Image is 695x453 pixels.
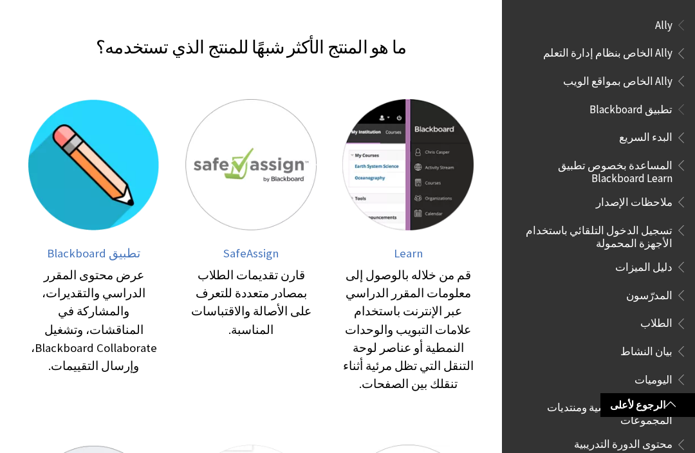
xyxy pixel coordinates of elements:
[185,99,317,393] a: SafeAssign SafeAssign قارن تقديمات الطلاب بمصادر متعددة للتعرف على الأصالة والاقتباسات المناسبة.
[47,246,140,261] span: تطبيق Blackboard
[28,99,160,230] img: تطبيق Blackboard
[640,313,672,330] span: الطلاب
[563,70,672,88] span: Ally الخاص بمواقع الويب
[517,396,672,427] span: المقررات الدراسية ومنتديات المجموعات
[600,393,695,417] a: الرجوع لأعلى
[517,219,672,250] span: تسجيل الدخول التلقائي باستخدام الأجهزة المحمولة
[615,256,672,273] span: دليل الميزات
[619,127,672,144] span: البدء السريع
[394,246,423,261] span: Learn
[543,42,672,60] span: Ally الخاص بنظام إدارة التعلم
[635,369,672,386] span: اليوميات
[13,18,489,60] h2: ما هو المنتج الأكثر شبهًا للمنتج الذي تستخدمه؟
[28,266,160,374] div: عرض محتوى المقرر الدراسي والتقديرات، والمشاركة في المناقشات، وتشغيل Blackboard Collaborate، وإرسا...
[655,14,672,32] span: Ally
[185,99,317,230] img: SafeAssign
[620,340,672,358] span: بيان النشاط
[589,98,672,116] span: تطبيق Blackboard
[342,266,474,393] div: قم من خلاله بالوصول إلى معلومات المقرر الدراسي عبر الإنترنت باستخدام علامات التبويب والوحدات النم...
[626,284,672,302] span: المدرّسون
[517,154,672,185] span: المساعدة بخصوص تطبيق Blackboard Learn
[185,266,317,338] div: قارن تقديمات الطلاب بمصادر متعددة للتعرف على الأصالة والاقتباسات المناسبة.
[223,246,279,261] span: SafeAssign
[28,99,160,393] a: تطبيق Blackboard تطبيق Blackboard عرض محتوى المقرر الدراسي والتقديرات، والمشاركة في المناقشات، وت...
[596,191,672,208] span: ملاحظات الإصدار
[510,14,687,92] nav: Book outline for Anthology Ally Help
[342,99,474,230] img: Learn
[574,434,672,451] span: محتوى الدورة التدريبية
[342,99,474,393] a: Learn Learn قم من خلاله بالوصول إلى معلومات المقرر الدراسي عبر الإنترنت باستخدام علامات التبويب و...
